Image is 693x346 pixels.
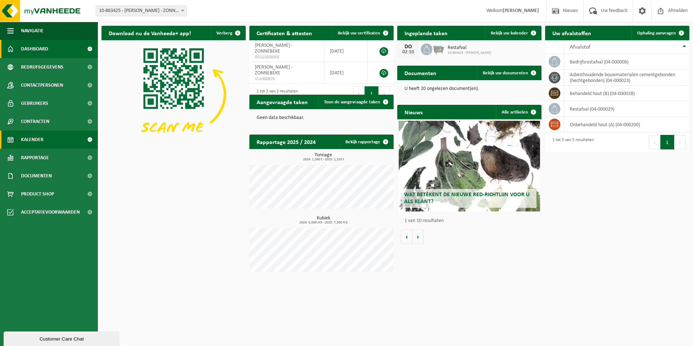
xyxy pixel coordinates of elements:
td: [DATE] [324,62,367,84]
strong: [PERSON_NAME] [503,8,539,13]
h2: Rapportage 2025 / 2024 [249,135,323,149]
span: Toon de aangevraagde taken [324,100,380,104]
h2: Ingeplande taken [397,26,455,40]
td: [DATE] [324,40,367,62]
a: Bekijk uw kalender [485,26,541,40]
span: Bekijk uw kalender [491,31,528,36]
button: 1 [365,86,379,101]
h2: Nieuws [397,105,430,119]
td: onbehandeld hout (A) (04-000200) [564,117,689,132]
span: Contracten [21,112,49,131]
td: bedrijfsrestafval (04-000008) [564,54,689,70]
span: Bekijk uw certificaten [338,31,380,36]
button: Previous [649,135,660,149]
span: Bedrijfsgegevens [21,58,63,76]
h2: Download nu de Vanheede+ app! [101,26,198,40]
img: WB-2500-GAL-GY-01 [432,42,445,55]
span: RED25008305 [255,54,319,60]
span: 10-863425 - [PERSON_NAME] [448,51,491,55]
p: Geen data beschikbaar. [257,115,386,120]
a: Ophaling aanvragen [631,26,689,40]
div: 1 tot 5 van 5 resultaten [549,134,594,150]
span: Rapportage [21,149,49,167]
span: Kalender [21,131,43,149]
span: VLA900876 [255,76,319,82]
span: Dashboard [21,40,48,58]
span: Product Shop [21,185,54,203]
span: Ophaling aanvragen [637,31,676,36]
span: 10-863425 - CLAEYS JO - ZONNEBEKE [96,5,187,16]
td: behandeld hout (B) (04-000028) [564,86,689,101]
h3: Tonnage [253,153,394,161]
img: Download de VHEPlus App [101,40,246,149]
button: Next [675,135,686,149]
a: Wat betekent de nieuwe RED-richtlijn voor u als klant? [399,121,540,211]
span: Bekijk uw documenten [483,71,528,75]
button: Verberg [211,26,245,40]
button: Vorige [401,230,412,244]
a: Bekijk uw certificaten [332,26,393,40]
button: Next [379,86,390,101]
a: Bekijk uw documenten [477,66,541,80]
h2: Certificaten & attesten [249,26,319,40]
span: Acceptatievoorwaarden [21,203,80,221]
h2: Aangevraagde taken [249,95,315,109]
button: Previous [353,86,365,101]
span: Verberg [216,31,232,36]
span: Wat betekent de nieuwe RED-richtlijn voor u als klant? [404,192,530,205]
a: Alle artikelen [496,105,541,119]
span: Navigatie [21,22,43,40]
h2: Uw afvalstoffen [545,26,598,40]
button: Volgende [412,230,424,244]
div: DO [401,44,415,50]
span: 2024: 1,560 t - 2025: 2,520 t [253,158,394,161]
span: Restafval [448,45,491,51]
p: U heeft 20 ongelezen document(en). [404,86,534,91]
span: Documenten [21,167,52,185]
iframe: chat widget [4,330,121,346]
span: 2024: 0,000 m3 - 2025: 7,500 m3 [253,221,394,225]
button: 1 [660,135,675,149]
span: Contactpersonen [21,76,63,94]
span: [PERSON_NAME] - ZONNEBEKE [255,65,292,76]
div: 02-10 [401,50,415,55]
div: 1 tot 2 van 2 resultaten [253,86,298,102]
h3: Kubiek [253,216,394,225]
a: Toon de aangevraagde taken [318,95,393,109]
td: restafval (04-000029) [564,101,689,117]
span: Afvalstof [570,44,590,50]
span: 10-863425 - CLAEYS JO - ZONNEBEKE [96,6,186,16]
h2: Documenten [397,66,444,80]
a: Bekijk rapportage [340,135,393,149]
p: 1 van 10 resultaten [404,218,538,223]
td: asbesthoudende bouwmaterialen cementgebonden (hechtgebonden) (04-000023) [564,70,689,86]
span: [PERSON_NAME] - ZONNEBEKE [255,43,292,54]
span: Gebruikers [21,94,48,112]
